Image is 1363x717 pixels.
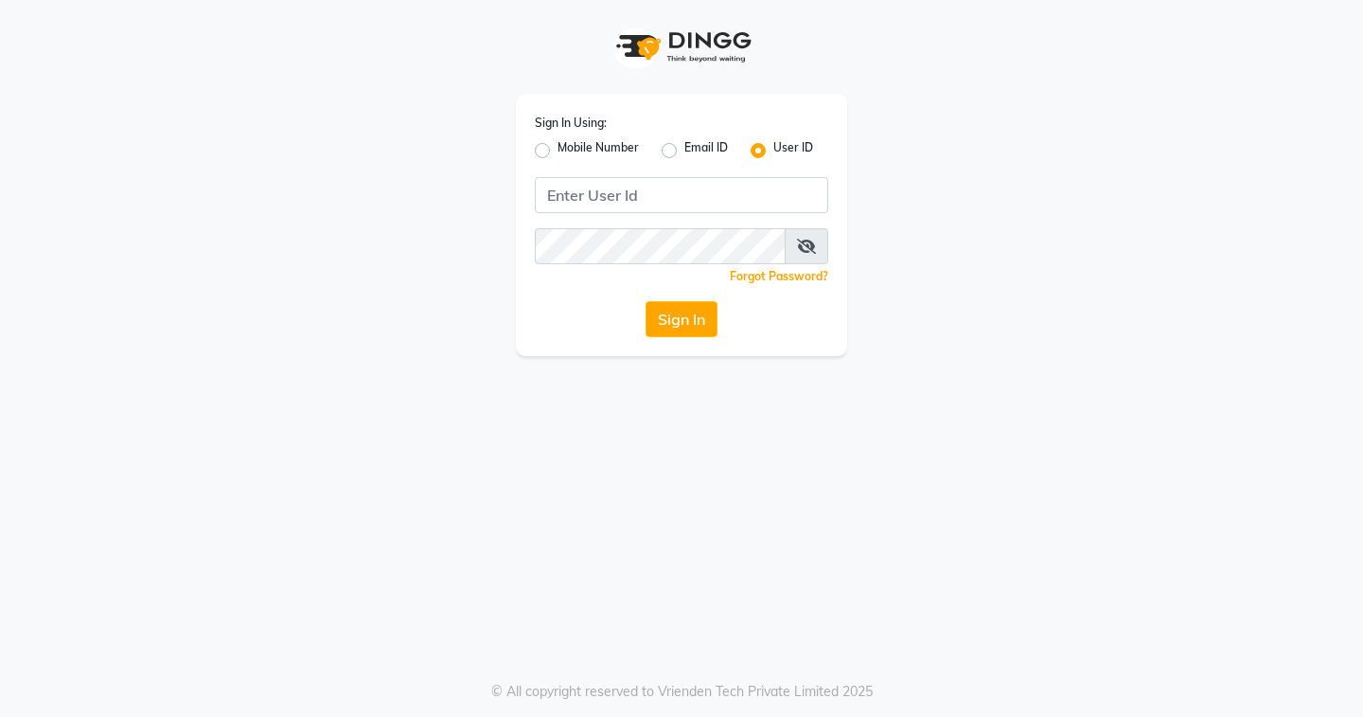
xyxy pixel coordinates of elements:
img: logo1.svg [606,19,757,75]
label: User ID [773,139,813,162]
label: Email ID [684,139,728,162]
button: Sign In [646,301,717,337]
input: Username [535,228,786,264]
a: Forgot Password? [730,269,828,283]
label: Mobile Number [558,139,639,162]
input: Username [535,177,828,213]
label: Sign In Using: [535,115,607,132]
